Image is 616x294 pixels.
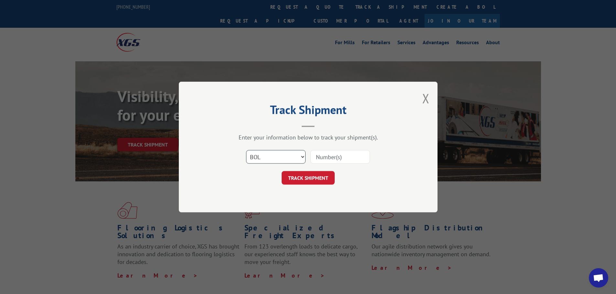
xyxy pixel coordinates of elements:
button: Close modal [422,90,429,107]
input: Number(s) [310,150,370,164]
div: Open chat [589,268,608,288]
h2: Track Shipment [211,105,405,117]
button: TRACK SHIPMENT [282,171,335,185]
div: Enter your information below to track your shipment(s). [211,134,405,141]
